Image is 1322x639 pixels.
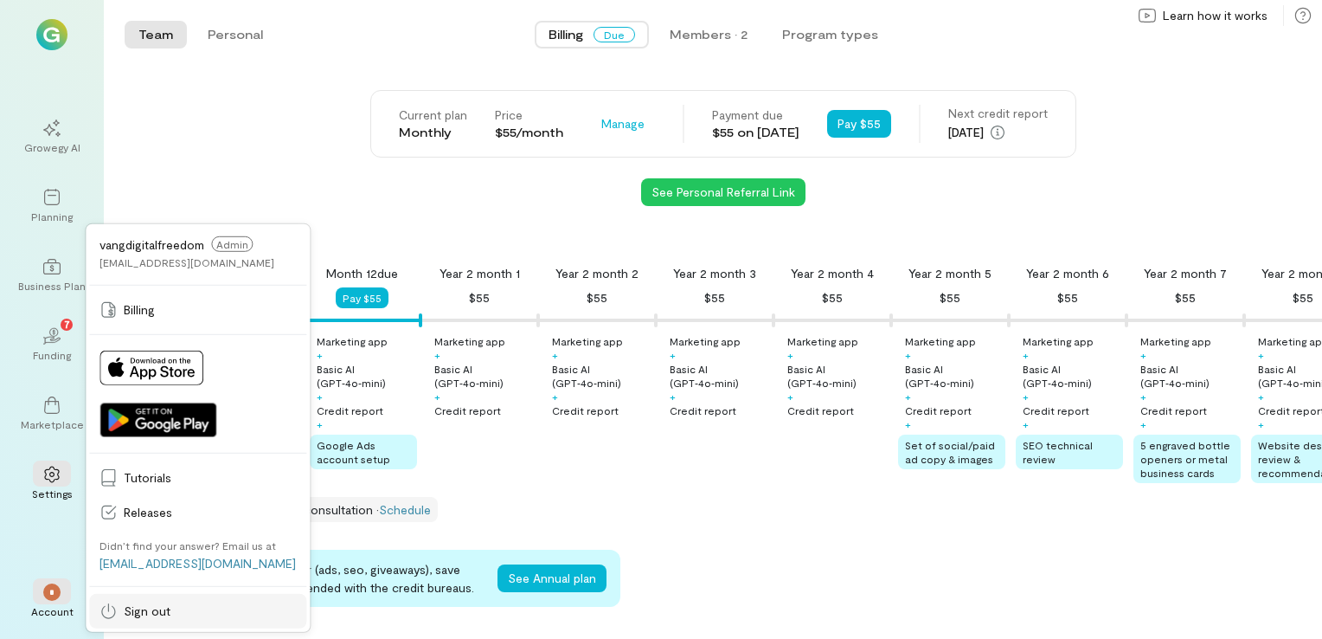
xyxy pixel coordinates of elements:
div: Marketing app [787,334,858,348]
div: Current plan [399,106,467,124]
div: + [317,417,323,431]
img: Download on App Store [99,351,203,385]
div: Credit report [905,403,972,417]
button: See Annual plan [497,565,606,592]
div: $55 on [DATE] [712,124,799,141]
div: Year 2 month 6 [1026,265,1109,282]
div: Basic AI (GPT‑4o‑mini) [670,362,770,390]
div: + [1023,417,1029,431]
div: + [317,390,323,403]
div: Marketing app [1140,334,1211,348]
button: Team [125,21,187,48]
div: Planning [31,210,73,223]
div: Funding [33,348,71,362]
div: Basic AI (GPT‑4o‑mini) [434,362,535,390]
a: Marketplace [21,383,83,445]
div: Business Plan [18,279,86,293]
span: Tutorials [124,469,296,487]
div: Marketing app [670,334,741,348]
div: + [434,348,440,362]
span: Admin [211,236,253,252]
span: Google Ads account setup [317,439,390,465]
button: Members · 2 [656,21,761,48]
div: Marketing app [552,334,623,348]
span: Billing [549,26,583,43]
div: Year 2 month 7 [1144,265,1227,282]
a: Growegy AI [21,106,83,168]
a: Schedule [379,502,431,517]
div: + [434,390,440,403]
span: Sign out [124,603,296,620]
div: $55 [587,287,607,308]
div: Credit report [434,403,501,417]
a: Planning [21,175,83,237]
div: + [317,348,323,362]
div: + [552,390,558,403]
button: Personal [194,21,277,48]
span: SEO technical review [1023,439,1093,465]
span: Set of social/paid ad copy & images [905,439,995,465]
button: Pay $55 [827,110,891,138]
span: Due [594,27,635,42]
div: + [1140,417,1146,431]
div: + [905,390,911,403]
div: $55 [1293,287,1313,308]
div: Manage [591,110,655,138]
div: Year 2 month 5 [908,265,991,282]
div: + [905,417,911,431]
div: + [552,348,558,362]
div: + [670,348,676,362]
img: Get it on Google Play [99,403,216,437]
div: Basic AI (GPT‑4o‑mini) [787,362,888,390]
div: Credit report [670,403,736,417]
span: Releases [124,504,296,521]
div: [EMAIL_ADDRESS][DOMAIN_NAME] [99,255,274,269]
div: + [787,348,793,362]
div: $55 [1175,287,1196,308]
span: 7 [64,316,70,332]
button: Program types [768,21,892,48]
span: Learn how it works [1163,7,1267,24]
div: + [1140,348,1146,362]
div: Credit report [1140,403,1207,417]
div: + [1258,417,1264,431]
div: Year 2 month 2 [555,265,639,282]
div: Credit report [787,403,854,417]
div: [DATE] [948,122,1048,143]
div: Marketplace [21,417,84,431]
div: Basic AI (GPT‑4o‑mini) [1140,362,1241,390]
div: Year 2 month 3 [673,265,756,282]
div: Growegy AI [24,140,80,154]
div: Marketing app [434,334,505,348]
div: $55 [469,287,490,308]
div: $55 [704,287,725,308]
button: BillingDue [535,21,649,48]
div: + [787,390,793,403]
div: + [1023,348,1029,362]
div: Marketing app [905,334,976,348]
a: Billing [89,293,306,327]
div: + [1258,390,1264,403]
div: Monthly [399,124,467,141]
span: 5 engraved bottle openers or metal business cards [1140,439,1230,479]
span: Manage [601,115,645,132]
span: vangdigitalfreedom [99,236,204,251]
div: Basic AI (GPT‑4o‑mini) [905,362,1005,390]
div: Year 2 month 4 [791,265,874,282]
div: $55 [1057,287,1078,308]
div: Plan benefits [125,234,1315,251]
div: Marketing app [1023,334,1094,348]
div: Price [495,106,563,124]
a: Funding [21,313,83,376]
button: Pay $55 [336,287,388,308]
div: $55/month [495,124,563,141]
div: Payment due [712,106,799,124]
div: Credit report [317,403,383,417]
a: Releases [89,495,306,530]
a: Sign out [89,594,306,629]
div: Marketing app [317,334,388,348]
div: + [905,348,911,362]
div: Settings [32,487,73,500]
a: Business Plan [21,244,83,307]
div: Basic AI (GPT‑4o‑mini) [317,362,417,390]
